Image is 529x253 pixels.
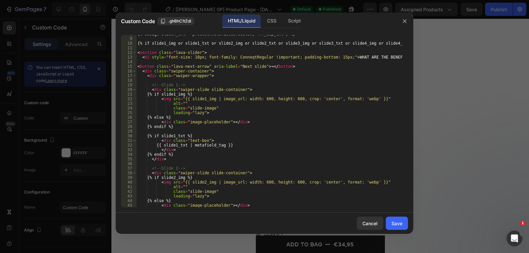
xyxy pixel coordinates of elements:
span: .ghBhC1tZdl [168,18,191,24]
div: 38 [121,171,137,175]
div: 36 [121,161,137,166]
div: 22 [121,97,137,101]
div: 10 [121,41,137,46]
div: Add to bag [30,221,66,231]
div: 41 [121,185,137,189]
div: 27 [121,120,137,124]
div: 19 [121,83,137,87]
div: 45 [121,203,137,208]
div: 9 [121,36,137,41]
div: 30 [121,134,137,138]
div: 24 [121,106,137,110]
div: 42 [121,189,137,194]
div: 29 [121,129,137,134]
div: 11 [121,46,137,50]
div: CSS [262,15,281,28]
div: 35 [121,157,137,161]
div: 37 [121,166,137,171]
div: HTML/Liquid [223,15,261,28]
div: 20 [121,87,137,92]
div: 21 [121,92,137,97]
div: 15 [121,64,137,69]
span: 1 [520,221,525,226]
div: 39 [121,175,137,180]
button: .ghBhC1tZdl [157,17,194,25]
div: Custom Code [8,62,36,68]
div: 12 [121,50,137,55]
button: Cancel [357,217,383,230]
div: 16 [121,69,137,73]
div: 28 [121,124,137,129]
div: Cancel [362,220,378,227]
button: Save [386,217,408,230]
iframe: Intercom live chat [507,231,522,246]
div: Script [283,15,306,28]
div: 26 [121,115,137,120]
div: 43 [121,194,137,198]
div: Save [391,220,402,227]
div: 23 [121,101,137,106]
div: 17 [121,73,137,78]
div: 40 [121,180,137,185]
div: 18 [121,78,137,83]
div: 13 [121,55,137,60]
div: 32 [121,143,137,148]
div: 25 [121,110,137,115]
div: 33 [121,148,137,152]
div: 34 [121,152,137,157]
span: Custom Code [121,17,155,25]
div: 44 [121,198,137,203]
div: 14 [121,60,137,64]
div: €34,95 [77,220,99,231]
div: 31 [121,138,137,143]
